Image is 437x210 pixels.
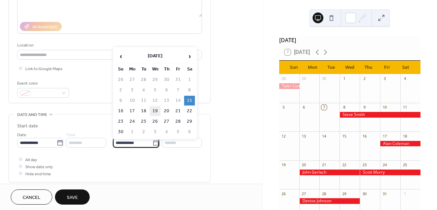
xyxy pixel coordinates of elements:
[362,191,367,196] div: 30
[115,75,126,85] td: 26
[150,127,161,137] td: 3
[360,170,420,175] div: Scott Murry
[380,141,420,147] div: Alan Coleman
[301,76,307,81] div: 29
[184,85,195,95] td: 8
[127,49,183,64] th: [DATE]
[382,162,387,168] div: 24
[17,131,26,139] span: Date
[127,117,138,126] td: 24
[378,61,396,74] div: Fri
[299,198,360,204] div: Denise Johnson
[11,189,52,205] button: Cancel
[150,106,161,116] td: 19
[301,105,307,110] div: 6
[322,61,340,74] div: Tue
[382,191,387,196] div: 31
[25,171,51,178] span: Hide end time
[382,76,387,81] div: 3
[281,191,286,196] div: 26
[138,117,149,126] td: 25
[321,76,326,81] div: 30
[116,50,126,63] span: ‹
[321,133,326,139] div: 14
[138,85,149,95] td: 4
[17,42,201,49] div: Location
[115,64,126,74] th: Su
[342,133,347,139] div: 15
[285,61,303,74] div: Sun
[173,64,183,74] th: Fr
[25,65,62,72] span: Link to Google Maps
[342,105,347,110] div: 8
[184,96,195,106] td: 15
[321,162,326,168] div: 21
[301,162,307,168] div: 20
[127,106,138,116] td: 17
[184,127,195,137] td: 6
[173,85,183,95] td: 7
[402,76,407,81] div: 4
[161,96,172,106] td: 13
[281,133,286,139] div: 12
[115,127,126,137] td: 30
[150,85,161,95] td: 5
[115,106,126,116] td: 16
[161,117,172,126] td: 27
[402,133,407,139] div: 18
[127,85,138,95] td: 3
[127,64,138,74] th: Mo
[25,163,53,171] span: Show date only
[138,64,149,74] th: Tu
[67,194,78,201] span: Save
[55,189,90,205] button: Save
[173,127,183,137] td: 5
[342,162,347,168] div: 22
[184,106,195,116] td: 22
[161,85,172,95] td: 6
[150,117,161,126] td: 26
[184,50,195,63] span: ›
[127,96,138,106] td: 10
[115,96,126,106] td: 9
[17,111,47,118] span: Date and time
[303,61,322,74] div: Mon
[138,127,149,137] td: 2
[362,133,367,139] div: 16
[161,106,172,116] td: 20
[402,191,407,196] div: 1
[150,96,161,106] td: 12
[362,162,367,168] div: 23
[138,106,149,116] td: 18
[184,75,195,85] td: 1
[173,106,183,116] td: 21
[173,117,183,126] td: 28
[115,117,126,126] td: 23
[127,75,138,85] td: 27
[138,96,149,106] td: 11
[23,194,40,201] span: Cancel
[25,156,37,163] span: All day
[362,105,367,110] div: 9
[150,75,161,85] td: 29
[115,85,126,95] td: 2
[402,105,407,110] div: 11
[66,131,76,139] span: Time
[138,75,149,85] td: 28
[301,133,307,139] div: 13
[127,127,138,137] td: 1
[17,123,38,130] div: Start date
[281,105,286,110] div: 5
[341,61,359,74] div: Wed
[173,96,183,106] td: 14
[150,64,161,74] th: We
[161,64,172,74] th: Th
[184,64,195,74] th: Sa
[161,75,172,85] td: 30
[279,83,299,89] div: Tyler Cummings
[299,170,360,175] div: John Gerlach
[281,162,286,168] div: 19
[382,133,387,139] div: 17
[184,117,195,126] td: 29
